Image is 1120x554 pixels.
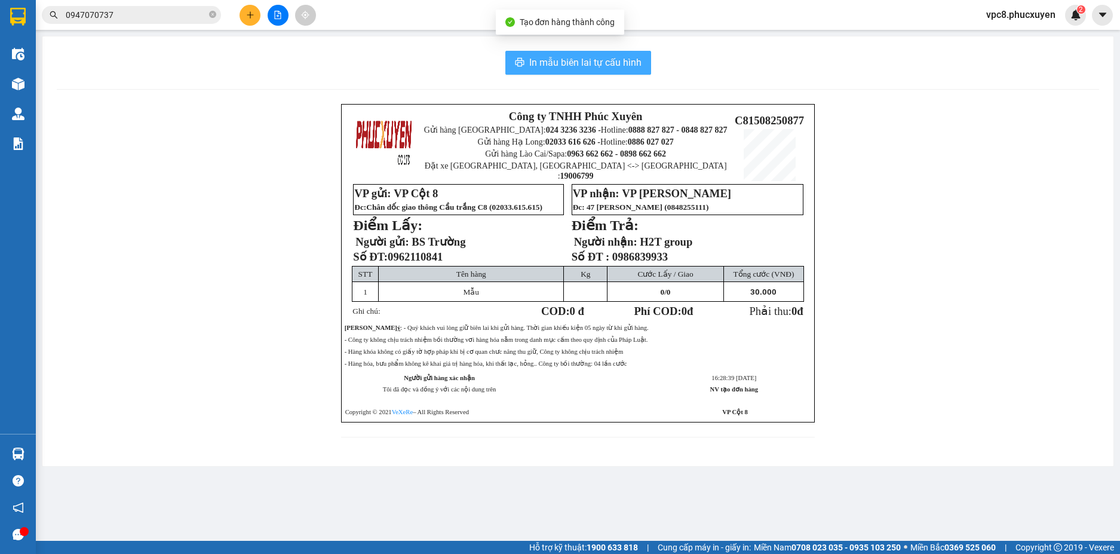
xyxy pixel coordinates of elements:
img: warehouse-icon [12,448,24,460]
strong: 19006799 [560,172,594,180]
span: 1 [363,287,367,296]
span: caret-down [1097,10,1108,20]
span: Gửi hàng Hạ Long: Hotline: [11,80,115,112]
span: : - Quý khách vui lòng giữ biên lai khi gửi hàng. Thời gian khiếu kiện 05 ngày từ khi gửi hàng. [345,325,649,331]
span: 0 đ [570,305,584,317]
span: Tạo đơn hàng thành công [520,17,615,27]
span: 0962110841 [388,250,443,263]
span: Copyright © 2021 – All Rights Reserved [345,409,469,415]
span: message [13,529,24,540]
span: Tôi đã đọc và đồng ý với các nội dung trên [383,386,496,393]
span: Cung cấp máy in - giấy in: [658,541,751,554]
span: In mẫu biên lai tự cấu hình [529,55,642,70]
strong: Người nhận: [574,235,637,248]
span: 0 [682,305,687,317]
span: STT [358,270,373,278]
strong: Số ĐT : [572,250,610,263]
span: Ghi chú: [352,307,380,316]
a: VeXeRe [392,409,413,415]
strong: VP nhận: [573,187,619,200]
strong: 0369 525 060 [944,543,996,552]
strong: VP gửi: [354,187,391,200]
span: | [647,541,649,554]
span: file-add [274,11,282,19]
span: search [50,11,58,19]
span: VP Cột 8 [394,187,438,200]
strong: 0963 662 662 - 0898 662 662 [567,149,666,158]
strong: Người gửi hàng xác nhận [404,375,475,381]
span: plus [246,11,254,19]
input: Tìm tên, số ĐT hoặc mã đơn [66,8,207,22]
span: Gửi hàng [GEOGRAPHIC_DATA]: Hotline: [5,35,120,77]
button: printerIn mẫu biên lai tự cấu hình [505,51,651,75]
strong: Điểm Trả: [572,218,639,233]
strong: Số ĐT: [353,250,443,263]
span: 30.000 [750,287,777,296]
button: aim [295,5,316,26]
strong: 02033 616 626 - [545,137,600,146]
strong: COD: [541,305,584,317]
span: - Hàng hóa, bưu phẩm không kê khai giá trị hàng hóa, khi thất lạc, hỏng.. Công ty bồi thường: 04 ... [345,360,627,367]
strong: 0708 023 035 - 0935 103 250 [791,543,901,552]
span: - Hàng khóa không có giấy tờ hợp pháp khi bị cơ quan chưc năng thu giữ, Công ty không chịu trách ... [345,348,624,355]
span: Đc Chân dốc giao thông Cầu trắng C8 ( [354,203,542,212]
button: plus [240,5,260,26]
span: Miền Nam [754,541,901,554]
span: Gửi hàng Lào Cai/Sapa: [485,149,666,158]
span: check-circle [505,17,515,27]
span: 0986839933 [612,250,668,263]
strong: Phí COD: đ [634,305,693,317]
img: logo-vxr [10,8,26,26]
strong: VP Cột 8 [722,409,748,415]
span: VP [PERSON_NAME] [622,187,731,200]
button: file-add [268,5,289,26]
span: vpc8.phucxuyen [977,7,1065,22]
strong: Điểm Lấy: [353,218,422,233]
img: warehouse-icon [12,78,24,90]
span: close-circle [209,11,216,18]
span: 0 [791,305,797,317]
span: Gửi hàng Hạ Long: Hotline: [477,137,673,146]
span: Người gửi: [355,235,409,248]
span: 02033.615.615) [492,203,542,212]
span: H2T group [640,235,692,248]
span: Cước Lấy / Giao [637,270,693,278]
span: đ [797,305,803,317]
span: 0848255111) [667,203,709,212]
span: printer [515,57,524,69]
span: Đc: 47 [PERSON_NAME] ( [573,203,709,212]
span: Phải thu: [749,305,803,317]
strong: 0888 827 827 - 0848 827 827 [628,126,728,134]
strong: 1900 633 818 [587,543,638,552]
span: Mẫu [463,287,479,296]
strong: ý [397,325,400,331]
span: 0 [660,287,664,296]
span: question-circle [13,475,24,486]
span: /0 [660,287,670,296]
strong: Công ty TNHH Phúc Xuyên [509,110,643,123]
span: copyright [1054,543,1062,552]
span: Hỗ trợ kỹ thuật: [529,541,638,554]
span: - Công ty không chịu trách nhiệm bồi thường vơi hàng hóa nằm trong danh mục cấm theo quy định của... [345,336,648,343]
strong: 024 3236 3236 - [6,45,120,66]
strong: Công ty TNHH Phúc Xuyên [13,6,112,32]
img: warehouse-icon [12,48,24,60]
img: solution-icon [12,137,24,150]
img: icon-new-feature [1070,10,1081,20]
span: Đặt xe [GEOGRAPHIC_DATA], [GEOGRAPHIC_DATA] <-> [GEOGRAPHIC_DATA] : [425,161,727,180]
strong: NV tạo đơn hàng [710,386,758,393]
span: : [364,203,366,212]
sup: 2 [1077,5,1085,14]
strong: [PERSON_NAME] [345,325,397,331]
span: | [1005,541,1007,554]
span: aim [301,11,309,19]
span: ⚪️ [904,545,907,550]
span: 2 [1079,5,1083,14]
span: notification [13,502,24,513]
img: logo [355,112,413,171]
span: Kg [581,270,590,278]
span: C81508250877 [735,114,804,127]
span: Tổng cước (VNĐ) [734,270,794,278]
button: caret-down [1092,5,1113,26]
span: close-circle [209,10,216,21]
